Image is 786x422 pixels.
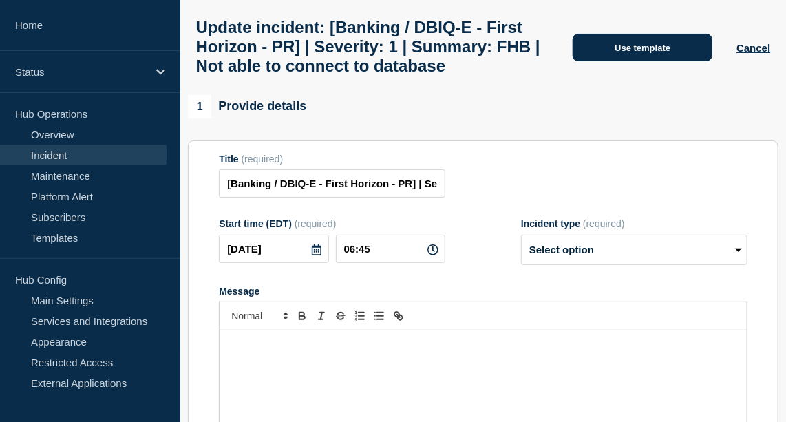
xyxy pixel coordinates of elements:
span: (required) [295,218,337,229]
button: Toggle ordered list [350,308,370,324]
button: Toggle link [389,308,408,324]
div: Incident type [521,218,747,229]
button: Toggle bold text [293,308,312,324]
span: (required) [242,154,284,165]
input: YYYY-MM-DD [219,235,328,263]
button: Toggle bulleted list [370,308,389,324]
div: Provide details [188,95,306,118]
button: Toggle italic text [312,308,331,324]
input: Title [219,169,445,198]
div: Title [219,154,445,165]
span: (required) [583,218,625,229]
span: 1 [188,95,211,118]
div: Message [219,286,747,297]
div: Start time (EDT) [219,218,445,229]
p: Status [15,66,147,78]
select: Incident type [521,235,747,265]
button: Use template [573,34,712,61]
button: Toggle strikethrough text [331,308,350,324]
input: HH:MM [336,235,445,263]
span: Font size [225,308,293,324]
h1: Update incident: [Banking / DBIQ-E - First Horizon - PR] | Severity: 1 | Summary: FHB | Not able ... [196,18,549,76]
button: Cancel [736,42,770,54]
